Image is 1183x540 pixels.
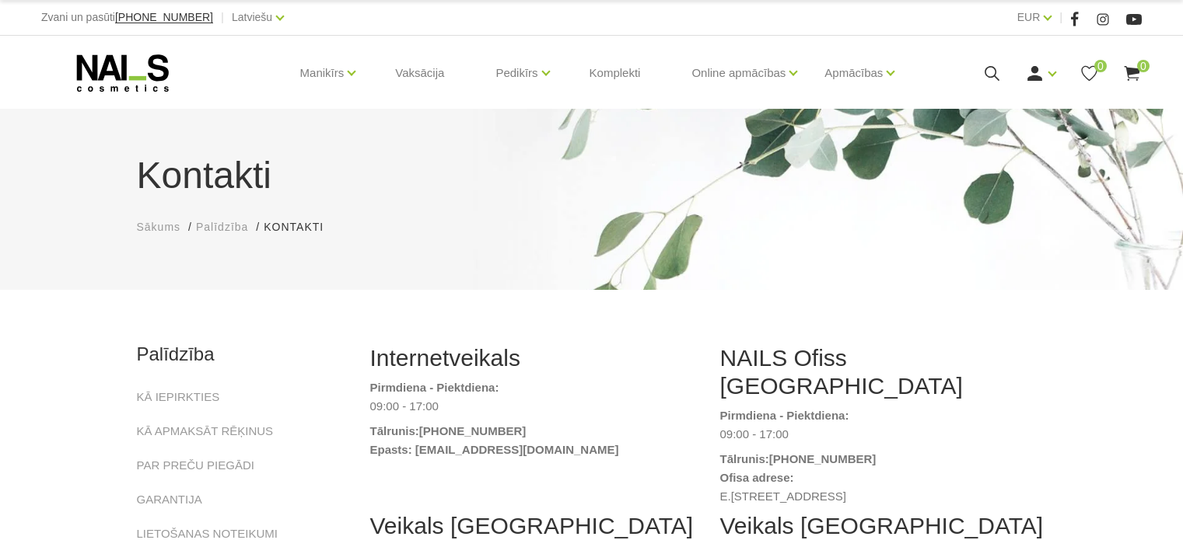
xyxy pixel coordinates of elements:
strong: Tālrunis: [720,452,769,465]
a: GARANTIJA [137,490,202,509]
dd: 09:00 - 17:00 [370,397,697,416]
span: [PHONE_NUMBER] [115,11,213,23]
a: 0 [1080,64,1099,83]
strong: Pirmdiena - Piektdiena: [720,409,849,422]
a: Sākums [137,219,181,235]
h2: Veikals [GEOGRAPHIC_DATA] [720,512,1047,540]
span: Palīdzība [196,221,248,233]
a: KĀ IEPIRKTIES [137,388,220,406]
strong: Tālrunis [370,424,415,437]
a: 0 [1122,64,1142,83]
a: Palīdzība [196,219,248,235]
a: Manikīrs [300,42,345,104]
h1: Kontakti [137,148,1047,204]
a: [PHONE_NUMBER] [419,422,527,441]
a: Online apmācības [691,42,786,104]
strong: Ofisa adrese: [720,471,794,484]
span: 0 [1137,60,1150,72]
span: | [1059,8,1062,27]
a: Apmācības [824,42,883,104]
h2: Palīdzība [137,344,347,364]
a: PAR PREČU PIEGĀDI [137,456,254,475]
a: Pedikīrs [495,42,537,104]
h2: Veikals [GEOGRAPHIC_DATA] [370,512,697,540]
h2: NAILS Ofiss [GEOGRAPHIC_DATA] [720,344,1047,400]
a: [PHONE_NUMBER] [115,12,213,23]
a: Vaksācija [383,36,457,110]
a: EUR [1017,8,1041,26]
a: [PHONE_NUMBER] [769,450,877,469]
span: | [221,8,224,27]
strong: : [415,424,419,437]
span: Sākums [137,221,181,233]
strong: Epasts: [EMAIL_ADDRESS][DOMAIN_NAME] [370,443,619,456]
strong: Pirmdiena - Piektdiena: [370,381,499,394]
li: Kontakti [264,219,339,235]
h2: Internetveikals [370,344,697,372]
a: Komplekti [577,36,653,110]
div: Zvani un pasūti [41,8,213,27]
a: Latviešu [232,8,272,26]
a: KĀ APMAKSĀT RĒĶINUS [137,422,274,441]
dd: 09:00 - 17:00 [720,425,1047,444]
dd: E.[STREET_ADDRESS] [720,487,1047,506]
span: 0 [1094,60,1107,72]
